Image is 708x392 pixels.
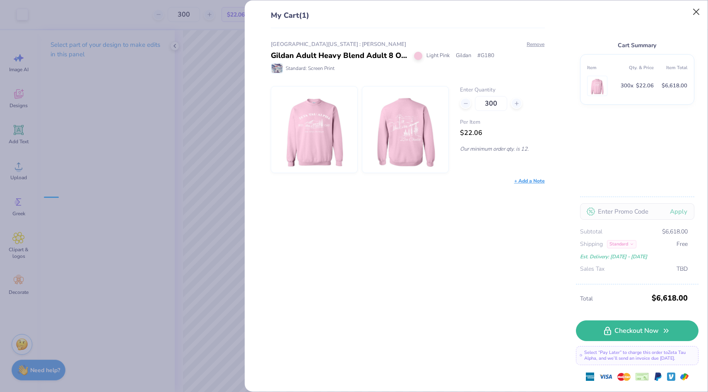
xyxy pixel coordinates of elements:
span: $6,618.00 [662,81,687,91]
button: Remove [526,41,545,48]
span: Gildan [456,52,471,60]
span: $6,618.00 [662,227,688,236]
span: $22.06 [460,128,482,137]
img: Paypal [654,373,662,381]
a: Checkout Now [576,320,698,341]
img: master-card [617,370,631,383]
div: Est. Delivery: [DATE] - [DATE] [580,252,688,261]
span: $22.06 [636,81,654,91]
img: Standard: Screen Print [272,64,282,73]
span: Standard: Screen Print [286,65,335,72]
button: Close [689,4,704,20]
p: Our minimum order qty. is 12. [460,145,544,153]
span: Shipping [580,240,603,249]
span: # G180 [477,52,494,60]
img: Gildan G180 [370,87,441,173]
span: Sales Tax [580,265,604,274]
span: Total [580,294,649,303]
div: Standard [607,240,636,248]
div: My Cart (1) [271,10,545,28]
div: Select “Pay Later” to charge this order to Zeta Tau Alpha , and we’ll send an invoice due [DATE]. [576,346,698,365]
img: Gildan G180 [589,76,605,96]
div: Cart Summary [580,41,694,50]
input: Enter Promo Code [580,203,694,220]
th: Qty. & Price [620,61,654,74]
img: express [586,373,594,381]
input: – – [475,96,507,111]
div: + Add a Note [514,177,545,185]
div: Gildan Adult Heavy Blend Adult 8 Oz. 50/50 Fleece Crew [271,50,408,61]
span: Light Pink [426,52,450,60]
div: [GEOGRAPHIC_DATA][US_STATE] : [PERSON_NAME] [271,41,545,49]
img: GPay [680,373,689,381]
label: Enter Quantity [460,86,544,94]
span: TBD [677,265,688,274]
img: visa [599,370,612,383]
span: Per Item [460,118,544,127]
img: cheque [636,373,649,381]
span: Subtotal [580,227,602,236]
img: Gildan G180 [279,87,350,173]
span: Free [677,240,688,249]
span: $6,618.00 [652,291,688,305]
span: 300 x [621,81,633,91]
img: Venmo [667,373,675,381]
th: Item [587,61,621,74]
th: Item Total [654,61,687,74]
